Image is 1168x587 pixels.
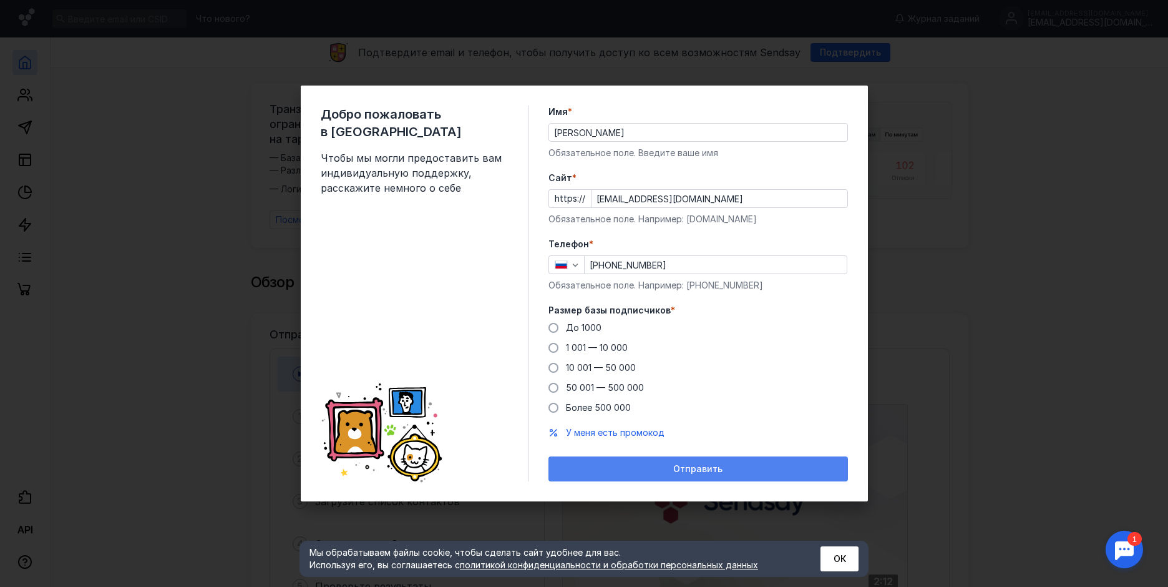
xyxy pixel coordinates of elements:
div: Обязательное поле. Введите ваше имя [548,147,848,159]
button: У меня есть промокод [566,427,664,439]
span: Добро пожаловать в [GEOGRAPHIC_DATA] [321,106,508,141]
span: Телефон [548,238,589,250]
span: Более 500 000 [566,402,631,413]
a: политикой конфиденциальности и обработки персональных данных [460,560,758,570]
span: 50 001 — 500 000 [566,382,644,393]
button: Отправить [548,456,848,481]
span: 10 001 — 50 000 [566,362,636,373]
span: Имя [548,106,568,118]
div: Обязательное поле. Например: [PHONE_NUMBER] [548,279,848,292]
div: Обязательное поле. Например: [DOMAIN_NAME] [548,213,848,225]
div: 1 [28,7,42,21]
span: У меня есть промокод [566,427,664,438]
span: 1 001 — 10 000 [566,342,628,353]
button: ОК [820,546,859,571]
span: Размер базы подписчиков [548,304,671,317]
span: Отправить [673,464,723,475]
span: До 1000 [566,322,601,333]
span: Чтобы мы могли предоставить вам индивидуальную поддержку, расскажите немного о себе [321,150,508,195]
span: Cайт [548,172,572,184]
div: Мы обрабатываем файлы cookie, чтобы сделать сайт удобнее для вас. Используя его, вы соглашаетесь c [309,546,790,571]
